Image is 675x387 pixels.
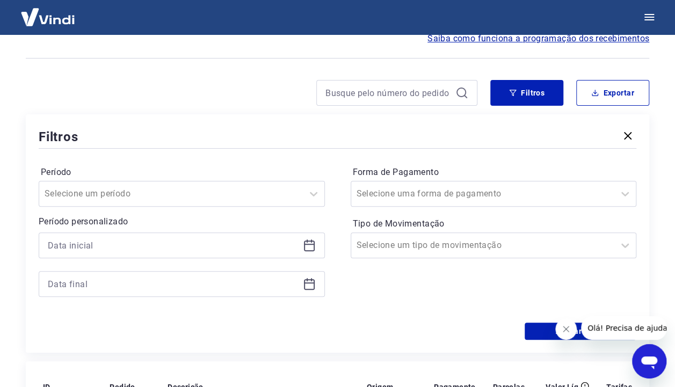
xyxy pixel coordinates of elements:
label: Forma de Pagamento [353,166,635,179]
button: Aplicar filtros [525,323,636,340]
label: Período [41,166,323,179]
p: Período personalizado [39,215,325,228]
button: Filtros [490,80,563,106]
span: Olá! Precisa de ajuda? [6,8,90,16]
iframe: Botão para abrir a janela de mensagens [632,344,666,378]
img: Vindi [13,1,83,33]
button: Exportar [576,80,649,106]
input: Busque pelo número do pedido [325,85,451,101]
a: Saiba como funciona a programação dos recebimentos [427,32,649,45]
label: Tipo de Movimentação [353,217,635,230]
iframe: Fechar mensagem [555,318,577,340]
input: Data inicial [48,237,299,253]
h5: Filtros [39,128,78,145]
input: Data final [48,276,299,292]
iframe: Mensagem da empresa [581,316,666,340]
